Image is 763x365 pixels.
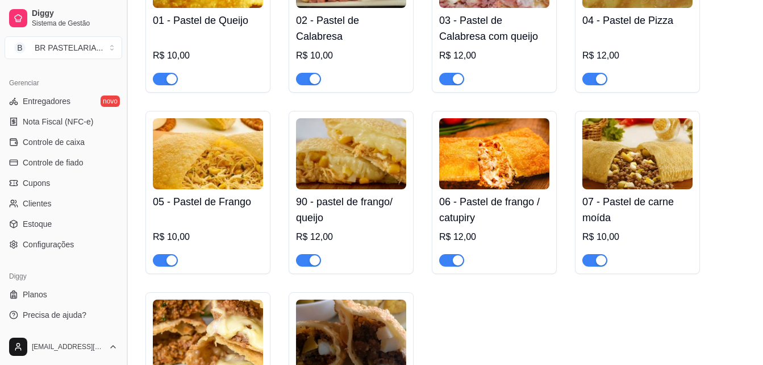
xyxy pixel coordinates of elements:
span: Configurações [23,239,74,250]
div: Diggy [5,267,122,285]
span: Controle de fiado [23,157,84,168]
span: Precisa de ajuda? [23,309,86,321]
h4: 07 - Pastel de carne moída [582,194,693,226]
h4: 04 - Pastel de Pizza [582,13,693,28]
a: Planos [5,285,122,304]
div: R$ 10,00 [296,49,406,63]
span: Diggy [32,9,118,19]
a: Controle de caixa [5,133,122,151]
a: Precisa de ajuda? [5,306,122,324]
img: product-image [582,118,693,189]
a: Nota Fiscal (NFC-e) [5,113,122,131]
img: product-image [153,118,263,189]
span: Controle de caixa [23,136,85,148]
button: [EMAIL_ADDRESS][DOMAIN_NAME] [5,333,122,360]
a: Configurações [5,235,122,254]
div: R$ 12,00 [439,49,549,63]
h4: 06 - Pastel de frango / catupiry [439,194,549,226]
div: R$ 10,00 [153,230,263,244]
h4: 05 - Pastel de Frango [153,194,263,210]
a: Controle de fiado [5,154,122,172]
span: Entregadores [23,96,70,107]
div: R$ 12,00 [439,230,549,244]
div: R$ 10,00 [153,49,263,63]
span: Estoque [23,218,52,230]
a: Entregadoresnovo [5,92,122,110]
div: R$ 10,00 [582,230,693,244]
img: product-image [296,118,406,189]
img: product-image [439,118,549,189]
div: Gerenciar [5,74,122,92]
span: B [14,42,26,53]
span: Sistema de Gestão [32,19,118,28]
h4: 90 - pastel de frango/ queijo [296,194,406,226]
a: Clientes [5,194,122,213]
span: [EMAIL_ADDRESS][DOMAIN_NAME] [32,342,104,351]
div: R$ 12,00 [582,49,693,63]
a: DiggySistema de Gestão [5,5,122,32]
span: Planos [23,289,47,300]
h4: 01 - Pastel de Queijo [153,13,263,28]
span: Nota Fiscal (NFC-e) [23,116,93,127]
span: Cupons [23,177,50,189]
a: Cupons [5,174,122,192]
a: Estoque [5,215,122,233]
h4: 03 - Pastel de Calabresa com queijo [439,13,549,44]
button: Select a team [5,36,122,59]
h4: 02 - Pastel de Calabresa [296,13,406,44]
div: BR PASTELARIA ... [35,42,103,53]
span: Clientes [23,198,52,209]
div: R$ 12,00 [296,230,406,244]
